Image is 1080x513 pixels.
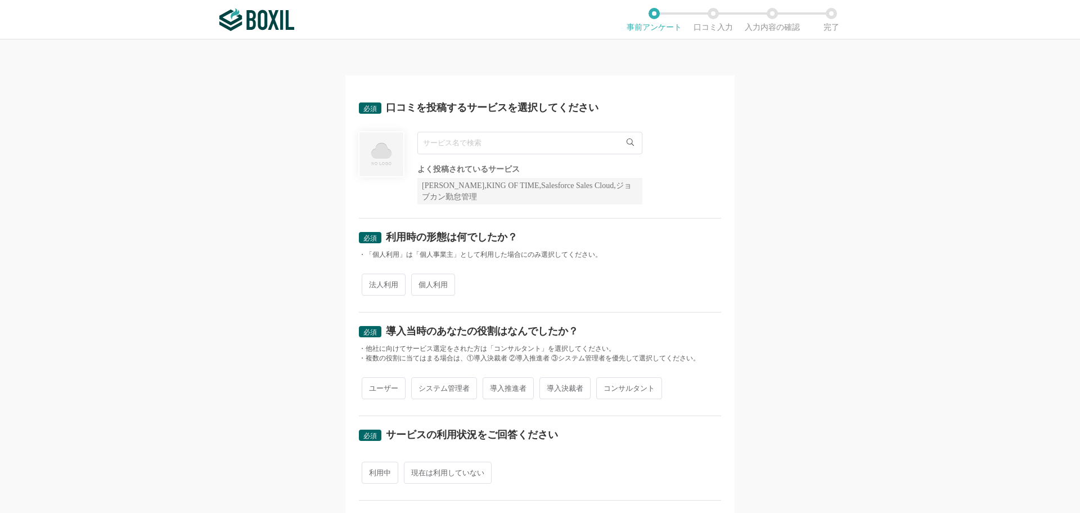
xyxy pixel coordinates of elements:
img: ボクシルSaaS_ロゴ [219,8,294,31]
span: 個人利用 [411,274,455,296]
div: 利用時の形態は何でしたか？ [386,232,517,242]
span: ユーザー [362,377,406,399]
li: 完了 [802,8,861,32]
div: よく投稿されているサービス [417,166,642,173]
span: 必須 [363,432,377,440]
div: ・他社に向けてサービス選定をされた方は「コンサルタント」を選択してください。 [359,344,721,354]
span: 必須 [363,105,377,113]
span: 法人利用 [362,274,406,296]
li: 口コミ入力 [683,8,742,32]
div: ・「個人利用」は「個人事業主」として利用した場合にのみ選択してください。 [359,250,721,260]
input: サービス名で検索 [417,132,642,154]
div: 口コミを投稿するサービスを選択してください [386,102,598,113]
span: 利用中 [362,462,398,484]
div: 導入当時のあなたの役割はなんでしたか？ [386,326,578,336]
span: 必須 [363,328,377,336]
li: 入力内容の確認 [742,8,802,32]
div: サービスの利用状況をご回答ください [386,430,558,440]
span: コンサルタント [596,377,662,399]
span: 導入決裁者 [539,377,591,399]
div: ・複数の役割に当てはまる場合は、①導入決裁者 ②導入推進者 ③システム管理者を優先して選択してください。 [359,354,721,363]
span: システム管理者 [411,377,477,399]
span: 必須 [363,234,377,242]
div: [PERSON_NAME],KING OF TIME,Salesforce Sales Cloud,ジョブカン勤怠管理 [417,178,642,204]
li: 事前アンケート [624,8,683,32]
span: 現在は利用していない [404,462,492,484]
span: 導入推進者 [483,377,534,399]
